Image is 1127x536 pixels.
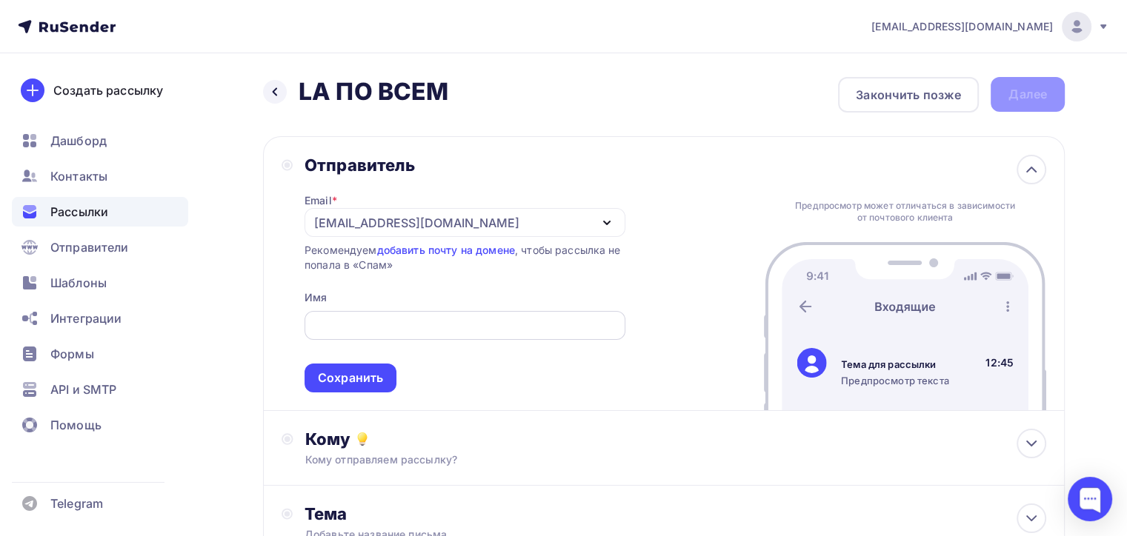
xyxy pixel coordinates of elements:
a: Шаблоны [12,268,188,298]
span: Рассылки [50,203,108,221]
div: Имя [305,290,327,305]
div: Закончить позже [856,86,961,104]
button: [EMAIL_ADDRESS][DOMAIN_NAME] [305,208,625,237]
span: Отправители [50,238,129,256]
div: Предпросмотр текста [841,374,949,387]
div: Создать рассылку [53,81,163,99]
div: Email [305,193,337,208]
a: Отправители [12,232,188,262]
span: Интеграции [50,309,122,327]
span: [EMAIL_ADDRESS][DOMAIN_NAME] [871,19,1053,34]
span: Дашборд [50,132,107,150]
span: Формы [50,345,94,363]
span: Помощь [50,416,102,434]
div: Кому отправляем рассылку? [305,452,972,467]
a: Рассылки [12,197,188,227]
div: Предпросмотр может отличаться в зависимости от почтового клиента [791,200,1020,224]
div: Сохранить [318,369,383,386]
div: 12:45 [985,355,1014,370]
div: Рекомендуем , чтобы рассылка не попала в «Спам» [305,243,625,272]
h2: LA ПО ВСЕМ [299,77,448,107]
span: Telegram [50,495,103,512]
a: [EMAIL_ADDRESS][DOMAIN_NAME] [871,12,1109,41]
a: Дашборд [12,126,188,155]
a: Формы [12,339,188,369]
span: API и SMTP [50,381,116,398]
div: Кому [305,429,1046,449]
div: Тема [305,503,597,524]
a: Контакты [12,161,188,191]
div: [EMAIL_ADDRESS][DOMAIN_NAME] [314,214,519,232]
span: Шаблоны [50,274,107,292]
div: Отправитель [305,155,625,175]
span: Контакты [50,167,107,185]
div: Тема для рассылки [841,358,949,371]
a: добавить почту на домене [376,244,514,256]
